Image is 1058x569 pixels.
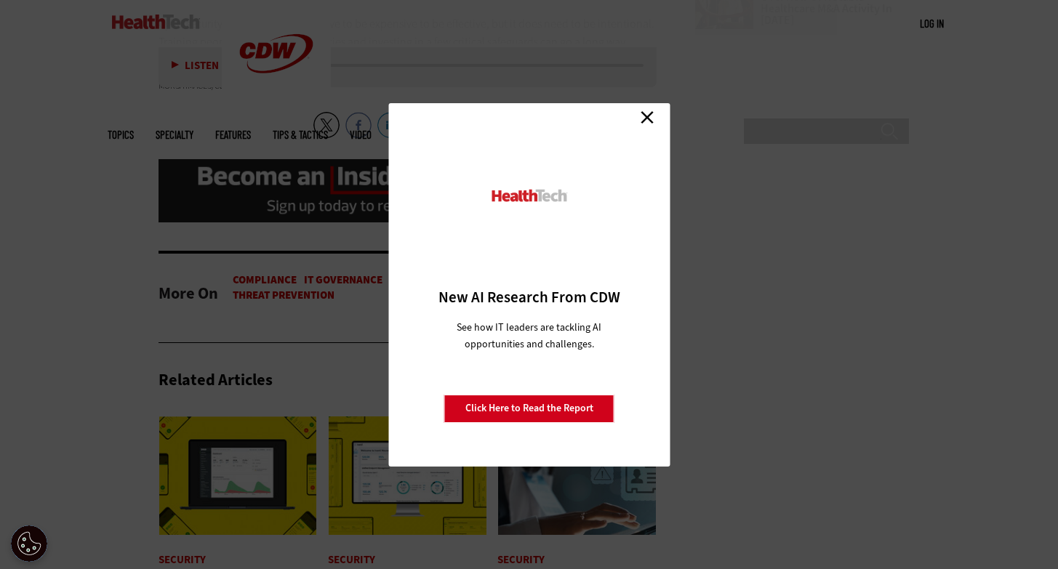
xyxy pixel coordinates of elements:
[414,287,644,307] h3: New AI Research From CDW
[636,107,658,129] a: Close
[11,525,47,562] button: Open Preferences
[444,395,614,422] a: Click Here to Read the Report
[489,188,569,203] img: HealthTech_0.png
[11,525,47,562] div: Cookie Settings
[439,319,619,352] p: See how IT leaders are tackling AI opportunities and challenges.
